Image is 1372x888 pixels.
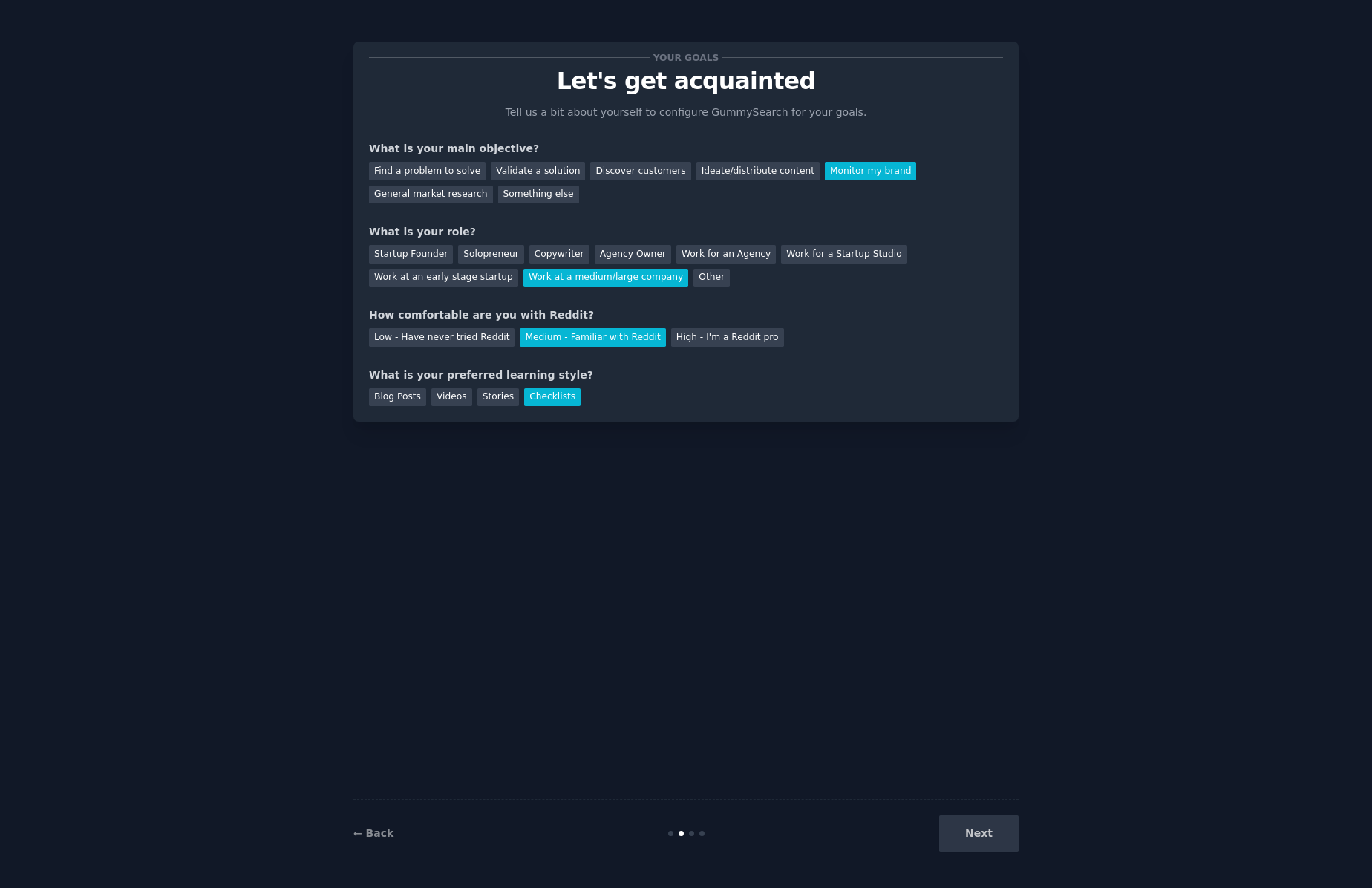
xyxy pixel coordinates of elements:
div: Agency Owner [595,245,671,264]
div: Something else [498,186,579,204]
div: Solopreneur [458,245,523,264]
span: Your goals [650,50,722,65]
div: Blog Posts [369,388,426,407]
div: What is your preferred learning style? [369,368,1003,383]
div: Medium - Familiar with Reddit [520,328,665,347]
div: What is your main objective? [369,141,1003,157]
div: Work at a medium/large company [523,269,688,287]
div: Startup Founder [369,245,453,264]
p: Tell us a bit about yourself to configure GummySearch for your goals. [499,105,873,120]
div: Monitor my brand [825,162,916,180]
div: Find a problem to solve [369,162,486,180]
div: Checklists [524,388,581,407]
p: Let's get acquainted [369,68,1003,94]
div: Other [693,269,730,287]
div: Copywriter [529,245,589,264]
div: Videos [431,388,472,407]
div: Stories [477,388,519,407]
div: General market research [369,186,493,204]
div: Validate a solution [491,162,585,180]
div: Work for an Agency [676,245,776,264]
div: Ideate/distribute content [696,162,820,180]
div: High - I'm a Reddit pro [671,328,784,347]
div: Discover customers [590,162,690,180]
div: Work at an early stage startup [369,269,518,287]
a: ← Back [353,827,393,839]
div: Low - Have never tried Reddit [369,328,514,347]
div: How comfortable are you with Reddit? [369,307,1003,323]
div: What is your role? [369,224,1003,240]
div: Work for a Startup Studio [781,245,906,264]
